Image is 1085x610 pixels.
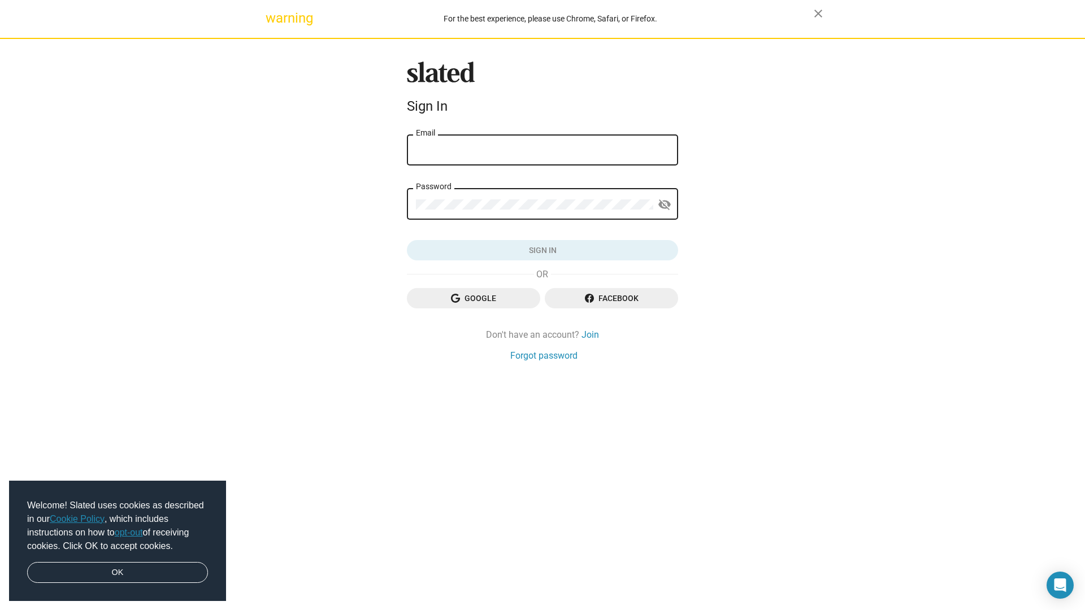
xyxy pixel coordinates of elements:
div: cookieconsent [9,481,226,602]
button: Google [407,288,540,308]
div: Sign In [407,98,678,114]
span: Google [416,288,531,308]
a: Forgot password [510,350,578,361]
span: Facebook [554,288,669,308]
a: Join [581,329,599,341]
mat-icon: visibility_off [658,196,671,213]
mat-icon: close [811,7,825,20]
span: Welcome! Slated uses cookies as described in our , which includes instructions on how to of recei... [27,499,208,553]
a: Cookie Policy [50,514,105,524]
div: For the best experience, please use Chrome, Safari, or Firefox. [287,11,814,27]
sl-branding: Sign In [407,62,678,119]
button: Show password [653,194,676,216]
a: opt-out [115,528,143,537]
button: Facebook [545,288,678,308]
a: dismiss cookie message [27,562,208,583]
div: Don't have an account? [407,329,678,341]
mat-icon: warning [266,11,279,25]
div: Open Intercom Messenger [1047,572,1074,599]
